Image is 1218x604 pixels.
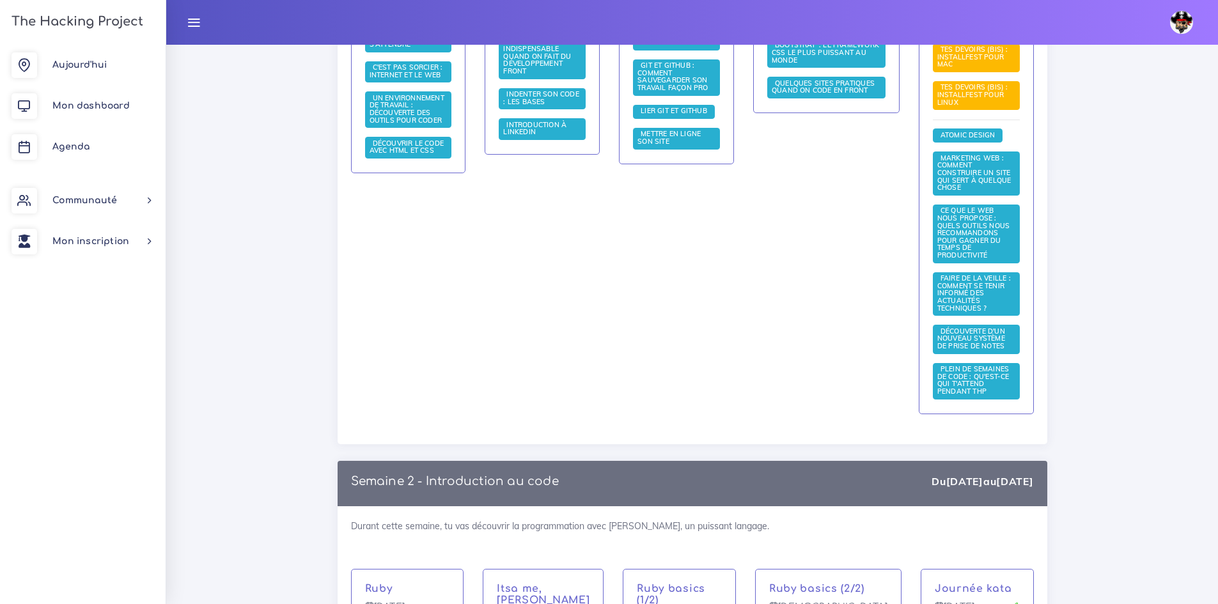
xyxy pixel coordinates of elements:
[52,101,130,111] span: Mon dashboard
[8,15,143,29] h3: The Hacking Project
[365,583,450,595] p: Ruby
[503,121,566,137] a: Introduction à LinkedIn
[52,196,117,205] span: Communauté
[637,61,712,92] span: Git et GitHub : comment sauvegarder son travail façon pro
[351,474,559,488] p: Semaine 2 - Introduction au code
[52,60,107,70] span: Aujourd'hui
[937,130,999,139] span: Atomic Design
[503,120,566,137] span: Introduction à LinkedIn
[370,17,437,49] span: Le Peer learning mis à l'exécution dans THP : à quoi s'attendre
[946,475,983,488] strong: [DATE]
[937,327,1008,350] span: Découverte d'un nouveau système de prise de notes
[503,29,577,75] span: L'inspecteur d'éléments : l'outil indispensable quand on fait du développement front
[996,475,1033,488] strong: [DATE]
[937,45,1008,68] span: Tes devoirs (bis) : Installfest pour MAC
[769,583,887,595] p: Ruby basics (2/2)
[370,93,446,125] span: Un environnement de travail : découverte des outils pour coder
[637,23,711,47] span: Le terminal : le fameux écran noir des hackeurs
[52,236,129,246] span: Mon inscription
[932,474,1033,489] div: Du au
[637,129,701,146] span: Mettre en ligne son site
[503,89,579,106] span: Indenter son code : les bases
[935,583,1020,595] p: Journée kata
[370,94,446,125] a: Un environnement de travail : découverte des outils pour coder
[503,30,577,76] a: L'inspecteur d'éléments : l'outil indispensable quand on fait du développement front
[1170,11,1193,34] img: avatar
[52,142,90,151] span: Agenda
[772,40,879,64] span: Bootstrap : le framework CSS le plus puissant au monde
[772,79,875,95] span: Quelques sites pratiques quand on code en front
[937,364,1010,396] span: Plein de semaines de code : qu'est-ce qui t'attend pendant THP
[937,153,1011,192] span: Marketing web : comment construire un site qui sert à quelque chose
[937,206,1010,259] span: Ce que le web nous propose : quels outils nous recommandons pour gagner du temps de productivité
[370,63,444,80] a: C'est pas sorcier : internet et le web
[937,82,1008,106] span: Tes devoirs (bis) : Installfest pour Linux
[937,274,1011,312] span: Faire de la veille : comment se tenir informé des actualités techniques ?
[370,63,444,79] span: C'est pas sorcier : internet et le web
[637,106,710,115] span: Lier Git et Github
[370,139,444,156] a: Découvrir le code avec HTML et CSS
[503,90,579,107] a: Indenter son code : les bases
[370,139,444,155] span: Découvrir le code avec HTML et CSS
